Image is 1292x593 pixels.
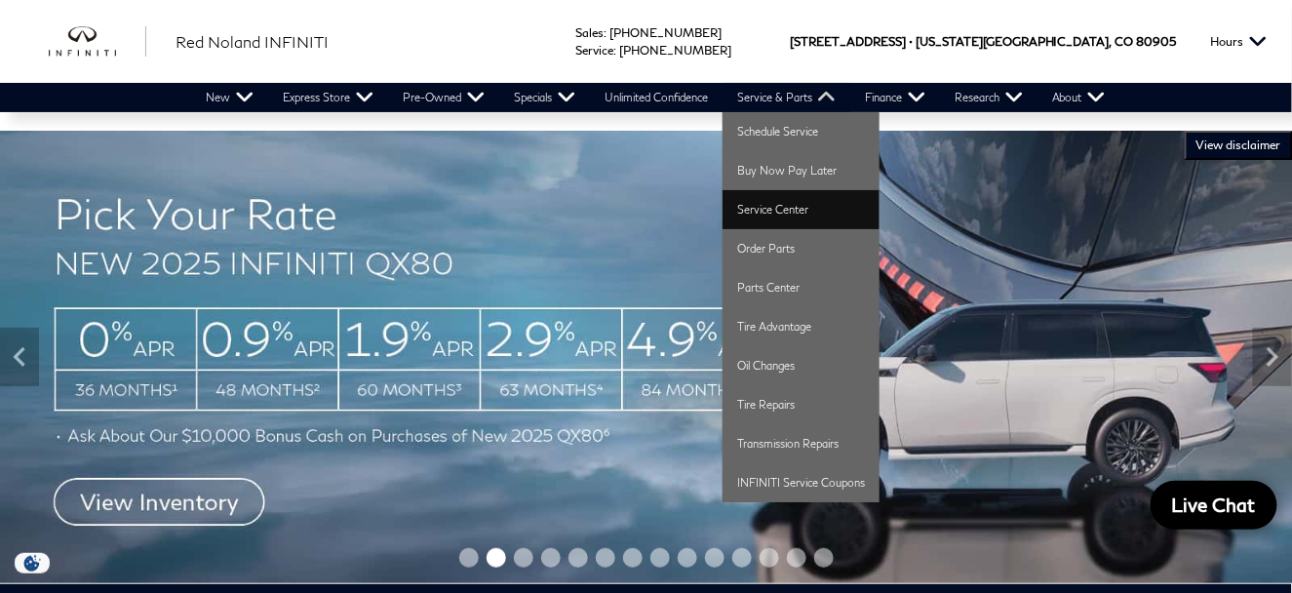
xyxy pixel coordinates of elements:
span: Go to slide 2 [487,548,506,568]
span: Go to slide 12 [760,548,779,568]
div: Next [1253,328,1292,386]
a: [STREET_ADDRESS] • [US_STATE][GEOGRAPHIC_DATA], CO 80905 [790,34,1177,49]
a: INFINITI Service Coupons [723,463,880,502]
a: Live Chat [1151,481,1277,530]
span: Go to slide 11 [732,548,752,568]
span: Go to slide 9 [678,548,697,568]
span: Live Chat [1162,493,1266,517]
a: Specials [499,83,590,112]
nav: Main Navigation [191,83,1120,112]
img: Opt-Out Icon [10,553,55,573]
a: Buy Now Pay Later [723,151,880,190]
a: Red Noland INFINITI [176,30,329,54]
span: : [613,43,616,58]
a: Pre-Owned [388,83,499,112]
a: Schedule Service [723,112,880,151]
a: Transmission Repairs [723,424,880,463]
section: Click to Open Cookie Consent Modal [10,553,55,573]
a: Service Center [723,190,880,229]
a: [PHONE_NUMBER] [619,43,731,58]
a: Research [940,83,1038,112]
span: Go to slide 7 [623,548,643,568]
span: Go to slide 8 [650,548,670,568]
span: Go to slide 4 [541,548,561,568]
span: Go to slide 6 [596,548,615,568]
a: [PHONE_NUMBER] [609,25,722,40]
span: Go to slide 14 [814,548,834,568]
span: Red Noland INFINITI [176,32,329,51]
span: Sales [575,25,604,40]
span: Go to slide 13 [787,548,806,568]
a: Parts Center [723,268,880,307]
a: Express Store [268,83,388,112]
a: Finance [850,83,940,112]
span: Go to slide 5 [568,548,588,568]
a: Service & Parts [723,83,850,112]
span: Go to slide 3 [514,548,533,568]
a: About [1038,83,1120,112]
a: Tire Repairs [723,385,880,424]
span: Go to slide 10 [705,548,724,568]
a: Order Parts [723,229,880,268]
a: Unlimited Confidence [590,83,723,112]
img: INFINITI [49,26,146,58]
span: Go to slide 1 [459,548,479,568]
a: Tire Advantage [723,307,880,346]
span: Service [575,43,613,58]
a: New [191,83,268,112]
span: VIEW DISCLAIMER [1196,138,1281,153]
a: infiniti [49,26,146,58]
a: Oil Changes [723,346,880,385]
span: : [604,25,607,40]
